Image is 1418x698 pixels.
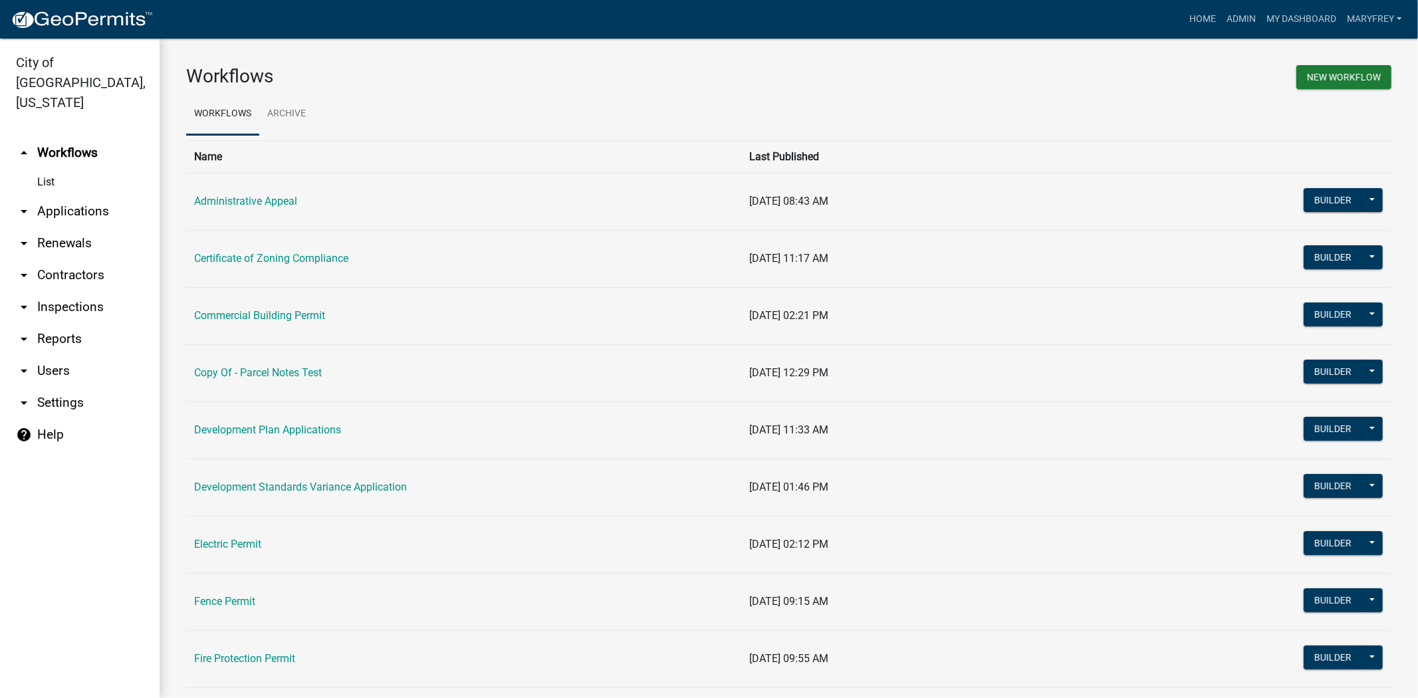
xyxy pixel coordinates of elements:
[16,331,32,347] i: arrow_drop_down
[16,395,32,411] i: arrow_drop_down
[1342,7,1407,32] a: MaryFrey
[1304,302,1362,326] button: Builder
[1304,188,1362,212] button: Builder
[186,65,779,88] h3: Workflows
[750,423,829,436] span: [DATE] 11:33 AM
[1304,360,1362,384] button: Builder
[750,195,829,207] span: [DATE] 08:43 AM
[16,427,32,443] i: help
[742,140,1157,173] th: Last Published
[750,595,829,608] span: [DATE] 09:15 AM
[194,366,322,379] a: Copy Of - Parcel Notes Test
[186,93,259,136] a: Workflows
[750,252,829,265] span: [DATE] 11:17 AM
[750,309,829,322] span: [DATE] 02:21 PM
[1184,7,1221,32] a: Home
[16,363,32,379] i: arrow_drop_down
[1304,474,1362,498] button: Builder
[194,309,325,322] a: Commercial Building Permit
[194,423,341,436] a: Development Plan Applications
[16,203,32,219] i: arrow_drop_down
[16,299,32,315] i: arrow_drop_down
[750,481,829,493] span: [DATE] 01:46 PM
[186,140,742,173] th: Name
[194,481,407,493] a: Development Standards Variance Application
[750,366,829,379] span: [DATE] 12:29 PM
[194,595,255,608] a: Fence Permit
[194,652,295,665] a: Fire Protection Permit
[1304,245,1362,269] button: Builder
[194,538,261,550] a: Electric Permit
[194,195,297,207] a: Administrative Appeal
[16,267,32,283] i: arrow_drop_down
[1304,531,1362,555] button: Builder
[1304,645,1362,669] button: Builder
[1221,7,1261,32] a: Admin
[1261,7,1342,32] a: My Dashboard
[1304,417,1362,441] button: Builder
[16,235,32,251] i: arrow_drop_down
[750,652,829,665] span: [DATE] 09:55 AM
[1304,588,1362,612] button: Builder
[750,538,829,550] span: [DATE] 02:12 PM
[16,145,32,161] i: arrow_drop_up
[1296,65,1391,89] button: New Workflow
[194,252,348,265] a: Certificate of Zoning Compliance
[259,93,314,136] a: Archive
